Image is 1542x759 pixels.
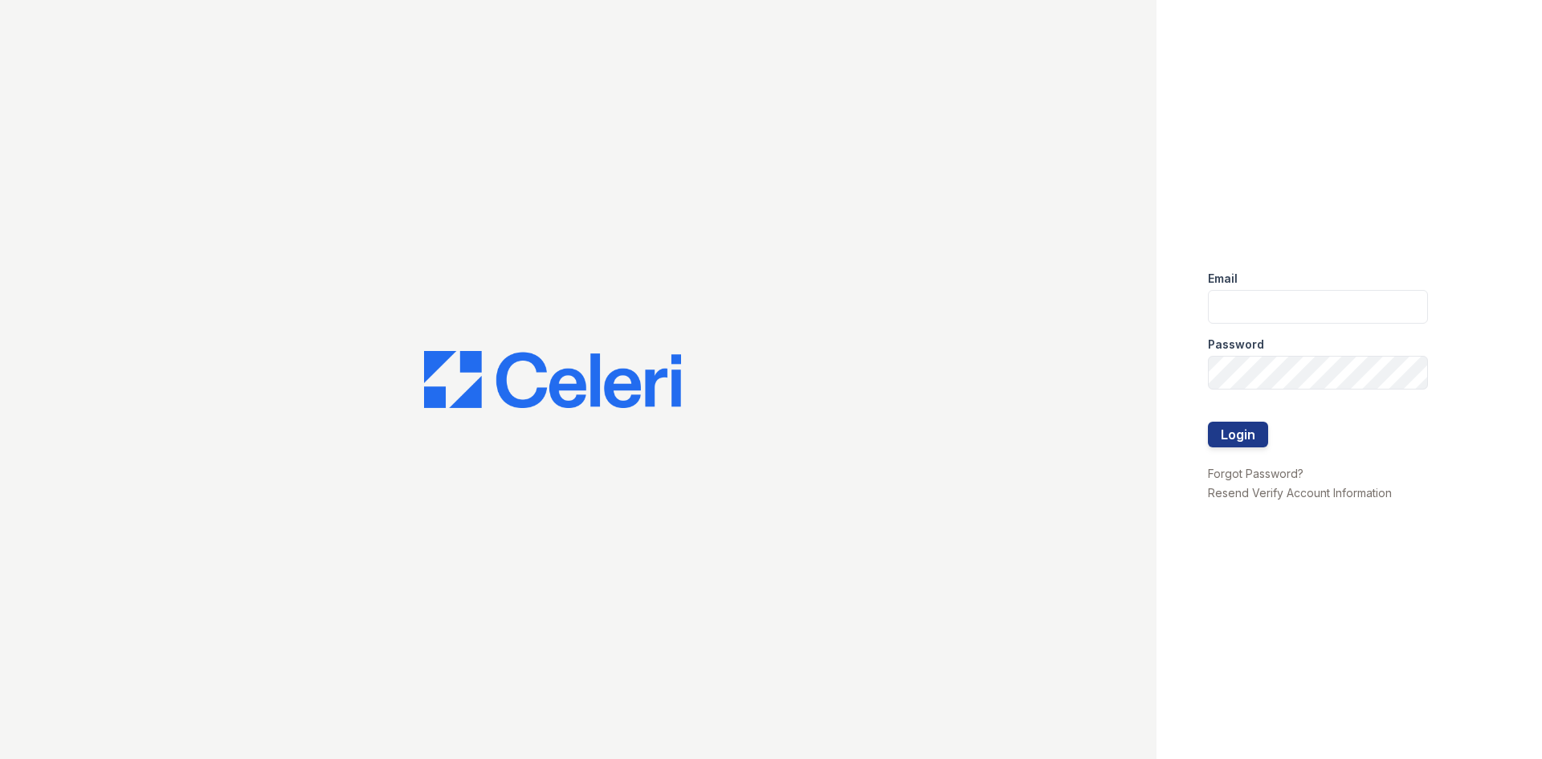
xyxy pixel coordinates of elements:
[1208,422,1268,447] button: Login
[1208,271,1238,287] label: Email
[1208,467,1303,480] a: Forgot Password?
[424,351,681,409] img: CE_Logo_Blue-a8612792a0a2168367f1c8372b55b34899dd931a85d93a1a3d3e32e68fde9ad4.png
[1208,486,1392,500] a: Resend Verify Account Information
[1208,337,1264,353] label: Password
